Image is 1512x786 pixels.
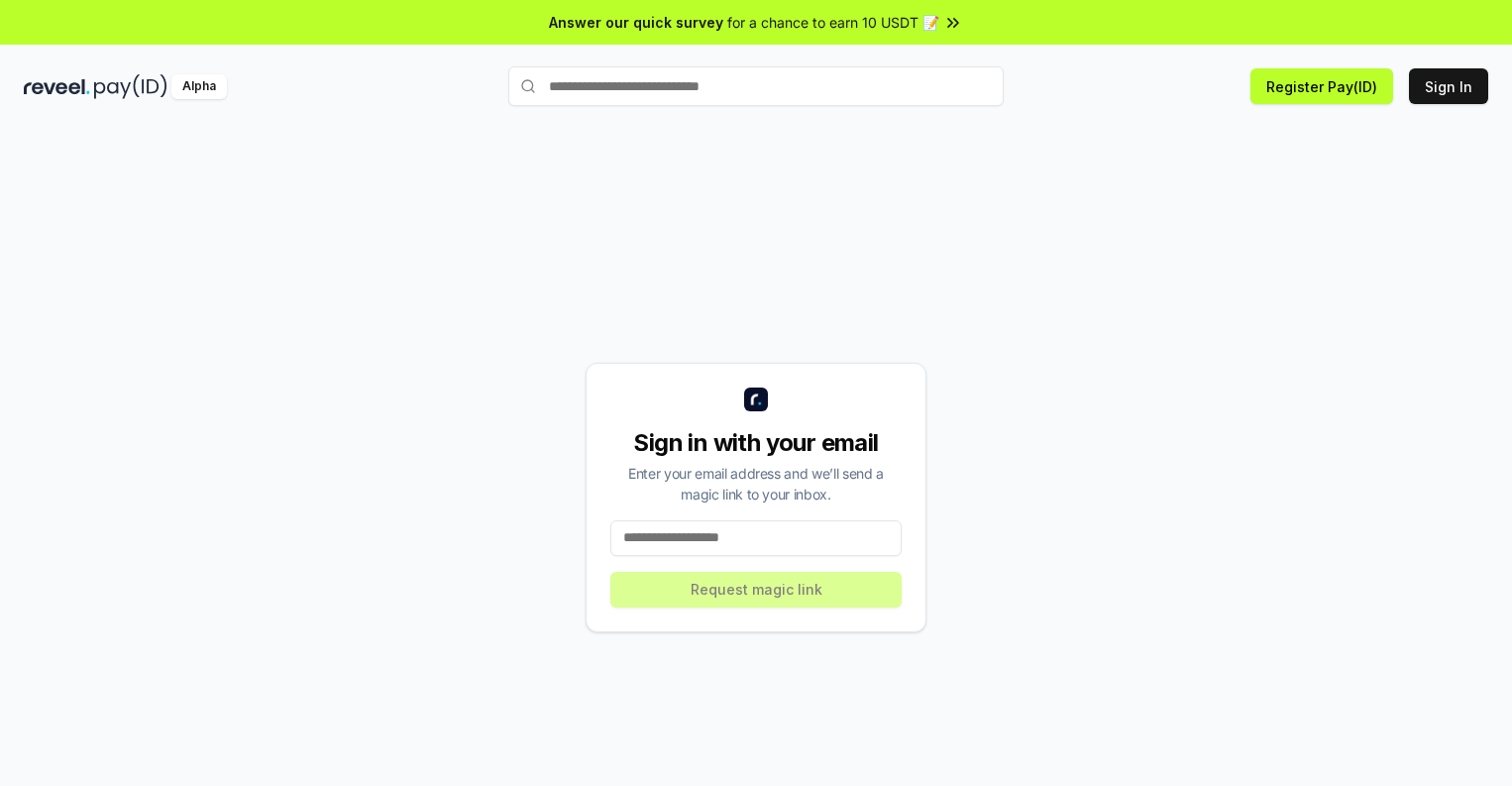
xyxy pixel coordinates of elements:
div: Enter your email address and we’ll send a magic link to your inbox. [610,463,902,505]
button: Sign In [1409,68,1488,104]
button: Register Pay(ID) [1250,68,1393,104]
div: Sign in with your email [610,427,902,459]
img: logo_small [744,388,768,411]
span: for a chance to earn 10 USDT 📝 [727,12,939,33]
span: Answer our quick survey [549,12,723,33]
div: Alpha [171,74,227,99]
img: reveel_dark [24,74,90,99]
img: pay_id [94,74,167,99]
